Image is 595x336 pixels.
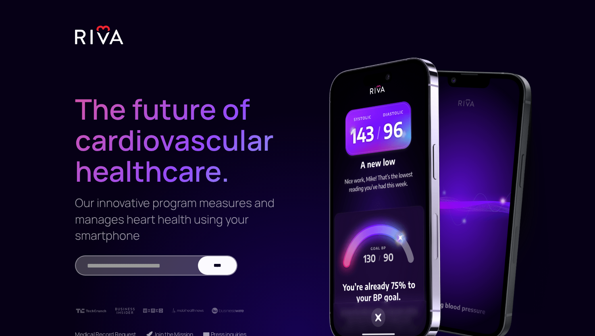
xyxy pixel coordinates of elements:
h1: The future of cardiovascular healthcare. [75,61,278,187]
h3: Our innovative program measures and manages heart health using your smartphone [75,195,278,243]
form: Email Form [75,255,237,276]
